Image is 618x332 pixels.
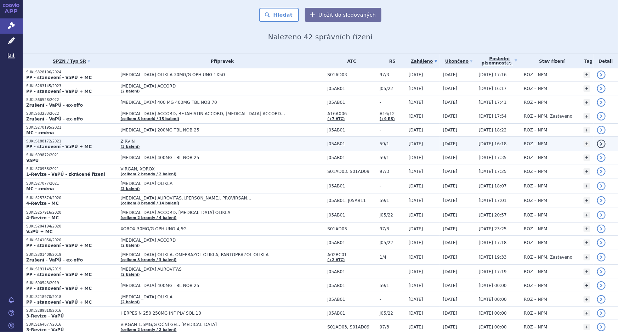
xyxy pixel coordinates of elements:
span: [DATE] 19:33 [479,255,507,260]
th: Přípravek [117,54,324,68]
strong: Zrušení - VaPÚ - ex-offo [26,103,83,108]
span: [DATE] [443,128,458,133]
a: (celkem 2 brandy / 4 balení) [120,216,176,220]
span: [DATE] [443,86,458,91]
span: [DATE] [443,72,458,77]
a: detail [597,153,606,162]
span: [DATE] 17:25 [479,169,507,174]
a: detail [597,295,606,304]
p: SUKLS257916/2020 [26,210,117,215]
span: VIRGAN 1,5MG/G OČNÍ GEL, [MEDICAL_DATA] [120,322,297,327]
a: (3 balení) [120,145,140,148]
span: VIRGAN, XOROX [120,167,297,171]
span: [DATE] [409,128,423,133]
span: [MEDICAL_DATA] ACCORD [120,238,297,243]
a: + [584,197,590,204]
strong: 1-Revize - VaPÚ - zkrácené řízení [26,172,105,177]
span: ROZ – NPM [524,226,547,231]
span: J05AB01 [328,269,376,274]
span: A02BC01 [328,252,376,257]
span: [DATE] [409,213,423,218]
a: detail [597,309,606,317]
th: Tag [580,54,594,68]
p: SUKLS141050/2020 [26,238,117,243]
a: detail [597,281,606,290]
span: [DATE] [443,311,458,316]
p: SUKLS188172/2021 [26,139,117,144]
span: [MEDICAL_DATA] OLIKLA, OMEPRAZOL OLIKLA, PANTOPRAZOL OLIKLA [120,252,297,257]
a: SPZN / Typ SŘ [26,56,117,66]
p: SUKLS301409/2019 [26,252,117,257]
a: (celkem 3 brandy / 3 balení) [120,258,176,262]
span: [DATE] 23:25 [479,226,507,231]
span: 59/1 [380,155,405,160]
span: [DATE] 00:00 [479,325,507,330]
a: + [584,310,590,316]
span: ROZ – NPM [524,297,547,302]
p: SUKLS328106/2024 [26,70,117,75]
span: J05/22 [380,240,405,245]
span: [DATE] [409,114,423,119]
span: S01AD03, S01AD09 [328,169,376,174]
a: (+7 ATC) [328,117,345,121]
span: [DATE] 17:16 [479,72,507,77]
span: [DATE] [443,141,458,146]
span: [DATE] 16:17 [479,86,507,91]
a: (2 balení) [120,243,140,247]
span: S01AD03, S01AD09 [328,325,376,330]
span: [DATE] [409,155,423,160]
span: [MEDICAL_DATA] OLIKLA [120,294,297,299]
span: Nalezeno 42 správních řízení [268,33,373,41]
span: [DATE] 00:00 [479,311,507,316]
a: detail [597,126,606,134]
span: [DATE] [409,240,423,245]
a: detail [597,98,606,107]
a: + [584,154,590,161]
a: detail [597,323,606,331]
span: ROZ – NPM [524,155,547,160]
span: ROZ – NPM, Zastaveno [524,255,572,260]
span: [MEDICAL_DATA] OLIKLA [120,181,297,186]
span: S01AD03 [328,72,376,77]
a: (+2 ATC) [328,258,345,262]
span: [MEDICAL_DATA] AUROVITAS [120,267,297,272]
span: - [380,184,405,188]
span: J05/22 [380,213,405,218]
span: [DATE] 17:01 [479,198,507,203]
span: A16/12 [380,111,405,116]
strong: 4-Revize - MC [26,215,59,220]
span: ROZ – NPM [524,184,547,188]
a: detail [597,167,606,176]
strong: PP - stanovení - VaPÚ + MC [26,75,92,80]
a: + [584,183,590,189]
span: J05AB01 [328,100,376,105]
span: [DATE] [409,269,423,274]
span: [DATE] 17:35 [479,155,507,160]
span: ROZ – NPM [524,72,547,77]
a: detail [597,211,606,219]
span: 59/1 [380,141,405,146]
strong: PP - stanovení - VaPÚ + MC [26,243,92,248]
span: 97/3 [380,169,405,174]
a: + [584,269,590,275]
span: ROZ – NPM, Zastaveno [524,114,572,119]
p: SUKLS27077/2021 [26,181,117,186]
span: [DATE] [409,311,423,316]
span: [DATE] [443,297,458,302]
a: + [584,324,590,330]
a: + [584,240,590,246]
p: SUKLS90543/2019 [26,281,117,286]
span: [DATE] [409,72,423,77]
span: - [380,297,405,302]
strong: MC - změna [26,186,54,191]
span: [MEDICAL_DATA] 400MG TBL NOB 25 [120,155,297,160]
strong: PP - stanovení - VaPÚ + MC [26,89,92,94]
span: [DATE] 00:00 [479,283,507,288]
strong: 3-Revize - VaPÚ [26,314,64,319]
span: ROZ – NPM [524,311,547,316]
span: J05/22 [380,86,405,91]
p: SUKLS283145/2023 [26,84,117,89]
button: Uložit do sledovaných [305,8,381,22]
span: [DATE] [443,226,458,231]
span: [DATE] [409,141,423,146]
